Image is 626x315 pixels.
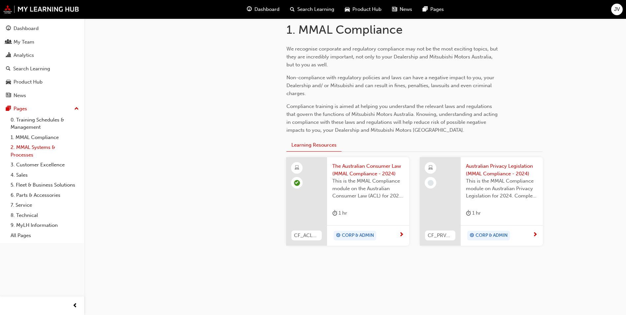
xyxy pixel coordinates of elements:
a: 2. MMAL Systems & Processes [8,142,82,160]
div: Pages [14,105,27,113]
a: guage-iconDashboard [242,3,285,16]
span: pages-icon [6,106,11,112]
div: Search Learning [13,65,50,73]
span: CORP & ADMIN [342,232,374,239]
div: 1 hr [466,209,481,217]
span: Dashboard [254,6,280,13]
a: news-iconNews [387,3,417,16]
span: next-icon [533,232,538,238]
a: 9. MyLH Information [8,220,82,230]
span: news-icon [6,93,11,99]
div: Product Hub [14,78,43,86]
span: prev-icon [73,302,78,310]
span: CORP & ADMIN [476,232,508,239]
span: Non-compliance with regulatory policies and laws can have a negative impact to you, your Dealersh... [286,75,496,96]
span: JV [614,6,620,13]
a: 7. Service [8,200,82,210]
span: search-icon [290,5,295,14]
span: people-icon [6,39,11,45]
span: target-icon [336,231,341,240]
span: duration-icon [332,209,337,217]
a: pages-iconPages [417,3,449,16]
span: car-icon [6,79,11,85]
img: mmal [3,5,79,14]
h1: 1. MMAL Compliance [286,22,503,37]
a: My Team [3,36,82,48]
div: Analytics [14,52,34,59]
a: CF_PRVCY24_M1Australian Privacy Legislation (MMAL Compliance - 2024)This is the MMAL Compliance m... [420,157,543,246]
span: learningResourceType_ELEARNING-icon [295,164,299,172]
span: Australian Privacy Legislation (MMAL Compliance - 2024) [466,162,538,177]
a: 0. Training Schedules & Management [8,115,82,132]
span: up-icon [74,105,79,113]
span: This is the MMAL Compliance module on the Australian Consumer Law (ACL) for 2024. Complete this m... [332,177,404,200]
span: news-icon [392,5,397,14]
button: Learning Resources [286,139,342,152]
a: CF_ACL24_M1The Australian Consumer Law (MMAL Compliance - 2024)This is the MMAL Compliance module... [286,157,409,246]
span: target-icon [470,231,474,240]
span: learningResourceType_ELEARNING-icon [428,164,433,172]
button: JV [611,4,623,15]
div: Dashboard [14,25,39,32]
span: This is the MMAL Compliance module on Australian Privacy Legislation for 2024. Complete this modu... [466,177,538,200]
a: 5. Fleet & Business Solutions [8,180,82,190]
a: Analytics [3,49,82,61]
a: 3. Customer Excellence [8,160,82,170]
span: guage-icon [247,5,252,14]
a: search-iconSearch Learning [285,3,340,16]
span: guage-icon [6,26,11,32]
span: car-icon [345,5,350,14]
span: next-icon [399,232,404,238]
a: 4. Sales [8,170,82,180]
span: search-icon [6,66,11,72]
div: News [14,92,26,99]
span: Search Learning [297,6,334,13]
a: Product Hub [3,76,82,88]
span: We recognise corporate and regulatory compliance may not be the most exciting topics, but they ar... [286,46,499,68]
button: DashboardMy TeamAnalyticsSearch LearningProduct HubNews [3,21,82,103]
a: car-iconProduct Hub [340,3,387,16]
span: learningRecordVerb_NONE-icon [428,180,434,186]
span: The Australian Consumer Law (MMAL Compliance - 2024) [332,162,404,177]
span: CF_ACL24_M1 [294,232,319,239]
a: 8. Technical [8,210,82,221]
span: learningRecordVerb_PASS-icon [294,180,300,186]
a: Dashboard [3,22,82,35]
span: Product Hub [352,6,381,13]
span: chart-icon [6,52,11,58]
a: 6. Parts & Accessories [8,190,82,200]
div: 1 hr [332,209,347,217]
a: Search Learning [3,63,82,75]
span: Pages [430,6,444,13]
div: My Team [14,38,34,46]
button: Pages [3,103,82,115]
a: News [3,89,82,102]
span: pages-icon [423,5,428,14]
span: duration-icon [466,209,471,217]
a: 1. MMAL Compliance [8,132,82,143]
span: Compliance training is aimed at helping you understand the relevant laws and regulations that gov... [286,103,499,133]
a: All Pages [8,230,82,241]
span: CF_PRVCY24_M1 [428,232,453,239]
span: News [400,6,412,13]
